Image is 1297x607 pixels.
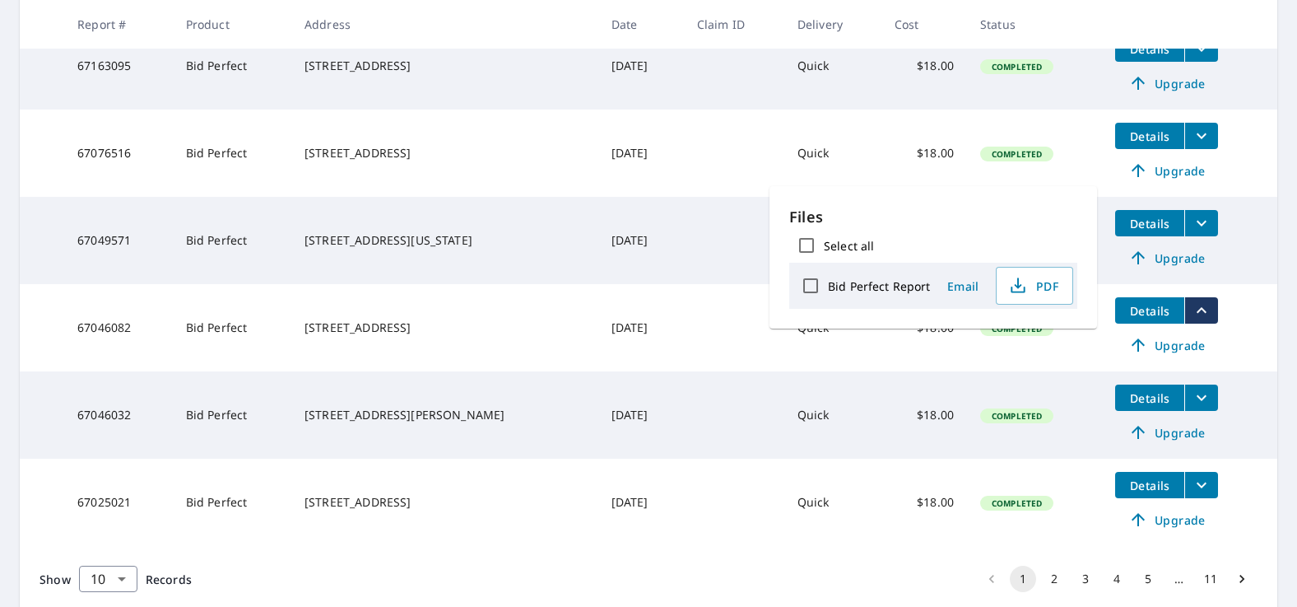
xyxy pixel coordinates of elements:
[789,206,1077,228] p: Files
[173,284,291,371] td: Bid Perfect
[1115,332,1218,358] a: Upgrade
[64,459,173,546] td: 67025021
[881,371,967,459] td: $18.00
[598,197,684,284] td: [DATE]
[304,58,585,74] div: [STREET_ADDRESS]
[1125,510,1208,530] span: Upgrade
[1115,123,1184,149] button: detailsBtn-67076516
[1125,73,1208,93] span: Upgrade
[1115,507,1218,533] a: Upgrade
[943,278,983,294] span: Email
[1115,472,1184,498] button: detailsBtn-67025021
[598,371,684,459] td: [DATE]
[1125,423,1208,442] span: Upgrade
[304,494,585,511] div: [STREET_ADDRESS]
[1184,210,1218,236] button: filesDropdownBtn-67049571
[1125,248,1208,268] span: Upgrade
[173,197,291,284] td: Bid Perfect
[598,22,684,110] td: [DATE]
[173,22,291,110] td: Bid Perfect
[1115,297,1184,324] button: detailsBtn-67046082
[982,497,1052,509] span: Completed
[1115,157,1218,184] a: Upgrade
[64,197,173,284] td: 67049571
[64,110,173,197] td: 67076516
[1125,161,1208,180] span: Upgrade
[1197,566,1224,592] button: Go to page 11
[982,148,1052,160] span: Completed
[598,284,684,371] td: [DATE]
[1229,566,1255,592] button: Go to next page
[64,371,173,459] td: 67046032
[1125,335,1208,355] span: Upgrade
[1125,478,1174,493] span: Details
[1184,297,1218,324] button: filesDropdownBtn-67046082
[784,110,881,197] td: Quick
[173,371,291,459] td: Bid Perfect
[1135,566,1161,592] button: Go to page 5
[784,22,881,110] td: Quick
[982,323,1052,334] span: Completed
[64,22,173,110] td: 67163095
[784,459,881,546] td: Quick
[1125,390,1174,406] span: Details
[79,566,137,592] div: Show 10 records
[1115,385,1184,411] button: detailsBtn-67046032
[40,572,71,587] span: Show
[881,110,967,197] td: $18.00
[982,410,1052,422] span: Completed
[1010,566,1036,592] button: page 1
[1125,128,1174,144] span: Details
[1125,303,1174,319] span: Details
[64,284,173,371] td: 67046082
[1041,566,1067,592] button: Go to page 2
[784,371,881,459] td: Quick
[1184,35,1218,62] button: filesDropdownBtn-67163095
[1184,385,1218,411] button: filesDropdownBtn-67046032
[1115,70,1218,96] a: Upgrade
[1006,276,1059,296] span: PDF
[828,278,930,294] label: Bid Perfect Report
[1115,210,1184,236] button: detailsBtn-67049571
[79,556,137,602] div: 10
[173,110,291,197] td: Bid Perfect
[1125,41,1174,57] span: Details
[996,267,1073,305] button: PDF
[824,238,874,254] label: Select all
[304,145,585,161] div: [STREET_ADDRESS]
[881,22,967,110] td: $18.00
[304,407,585,423] div: [STREET_ADDRESS][PERSON_NAME]
[976,566,1257,592] nav: pagination navigation
[304,232,585,249] div: [STREET_ADDRESS][US_STATE]
[598,110,684,197] td: [DATE]
[173,459,291,546] td: Bid Perfect
[982,61,1052,72] span: Completed
[146,572,192,587] span: Records
[1115,245,1218,271] a: Upgrade
[304,320,585,336] div: [STREET_ADDRESS]
[937,273,989,299] button: Email
[1184,472,1218,498] button: filesDropdownBtn-67025021
[1104,566,1130,592] button: Go to page 4
[881,459,967,546] td: $18.00
[1072,566,1099,592] button: Go to page 3
[1125,216,1174,231] span: Details
[1115,419,1218,446] a: Upgrade
[598,459,684,546] td: [DATE]
[1184,123,1218,149] button: filesDropdownBtn-67076516
[1115,35,1184,62] button: detailsBtn-67163095
[1166,571,1192,587] div: …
